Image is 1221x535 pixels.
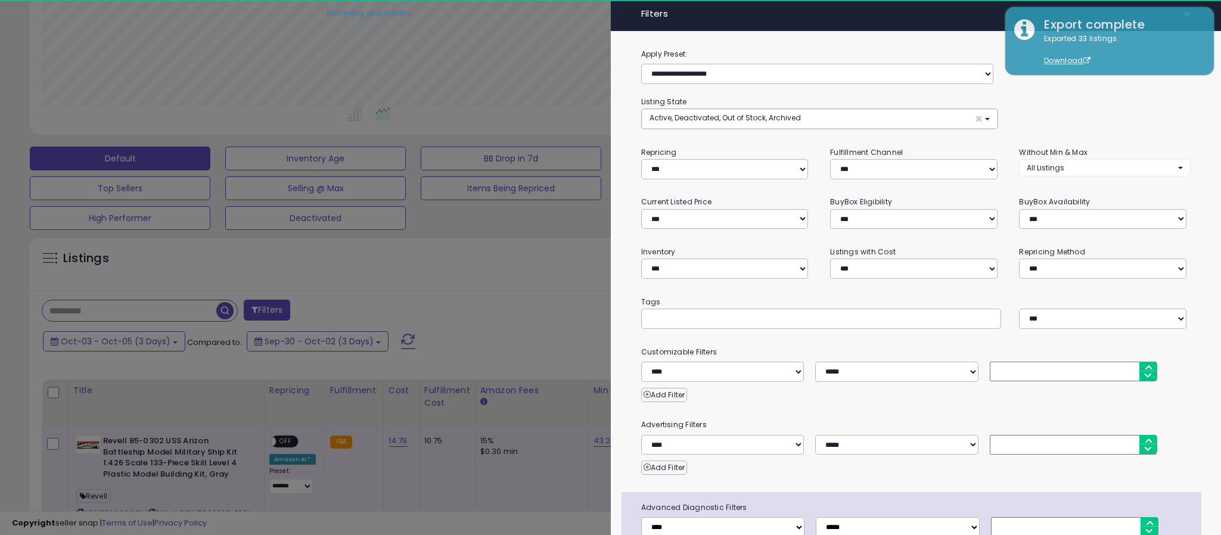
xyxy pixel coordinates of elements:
[650,113,801,123] span: Active, Deactivated, Out of Stock, Archived
[327,7,414,18] div: Retrieving graph data..
[975,113,983,125] span: ×
[641,461,687,475] button: Add Filter
[632,501,1201,514] span: Advanced Diagnostic Filters
[1019,147,1088,157] small: Without Min & Max
[830,197,892,207] small: BuyBox Eligibility
[1044,55,1090,66] a: Download
[1019,159,1190,176] button: All Listings
[641,147,677,157] small: Repricing
[641,247,676,257] small: Inventory
[1178,6,1195,23] button: ×
[830,247,896,257] small: Listings with Cost
[641,388,687,402] button: Add Filter
[830,147,903,157] small: Fulfillment Channel
[632,296,1200,309] small: Tags
[1035,33,1205,67] div: Exported 33 listings.
[1027,163,1064,173] span: All Listings
[632,346,1200,359] small: Customizable Filters
[641,9,1191,19] h4: Filters
[1019,197,1090,207] small: BuyBox Availability
[1183,6,1191,23] span: ×
[632,48,1200,61] label: Apply Preset:
[641,197,712,207] small: Current Listed Price
[632,418,1200,431] small: Advertising Filters
[1035,16,1205,33] div: Export complete
[642,109,998,129] button: Active, Deactivated, Out of Stock, Archived ×
[1019,247,1085,257] small: Repricing Method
